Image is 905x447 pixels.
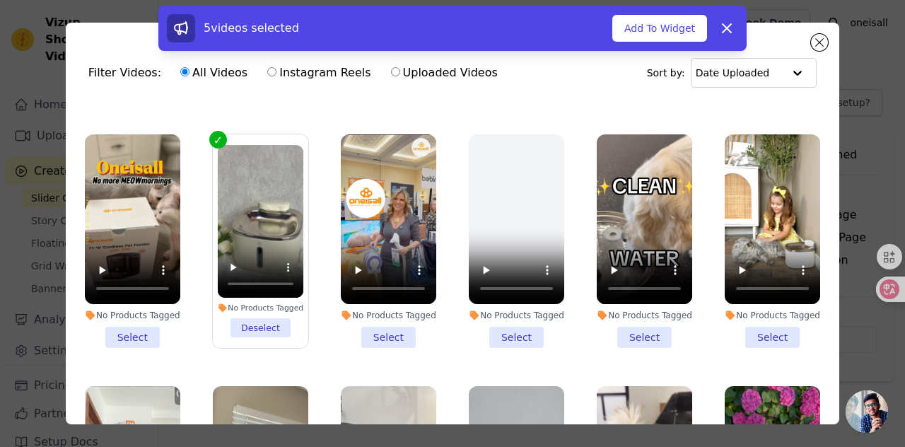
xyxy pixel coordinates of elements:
[57,83,69,95] img: tab_domain_overview_orange.svg
[597,310,692,321] div: No Products Tagged
[85,310,180,321] div: No Products Tagged
[341,310,436,321] div: No Products Tagged
[88,57,506,89] div: Filter Videos:
[23,23,34,34] img: logo_orange.svg
[160,85,233,94] div: 关键词（按流量）
[267,64,371,82] label: Instagram Reels
[725,310,820,321] div: No Products Tagged
[218,303,304,313] div: No Products Tagged
[180,64,248,82] label: All Videos
[612,15,707,42] button: Add To Widget
[846,390,888,433] div: 开放式聊天
[23,37,34,50] img: website_grey.svg
[144,83,156,95] img: tab_keywords_by_traffic_grey.svg
[647,58,817,88] div: Sort by:
[204,21,299,35] span: 5 videos selected
[40,23,69,34] div: v 4.0.25
[37,37,144,50] div: 域名: [DOMAIN_NAME]
[73,85,109,94] div: 域名概述
[390,64,498,82] label: Uploaded Videos
[469,310,564,321] div: No Products Tagged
